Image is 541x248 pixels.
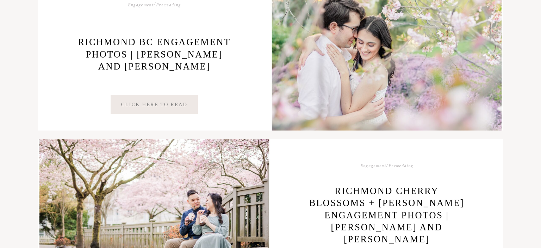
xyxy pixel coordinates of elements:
a: Engagement/Prewedding [360,163,413,169]
a: Click Here to Read [111,95,198,114]
a: Richmond Cherry Blossoms + [PERSON_NAME] Engagement Photos | [PERSON_NAME] and [PERSON_NAME] [309,185,465,246]
a: Richmond BC Engagement Photos | [PERSON_NAME] and [PERSON_NAME] [76,36,232,72]
a: Engagement/Prewedding [128,2,181,8]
